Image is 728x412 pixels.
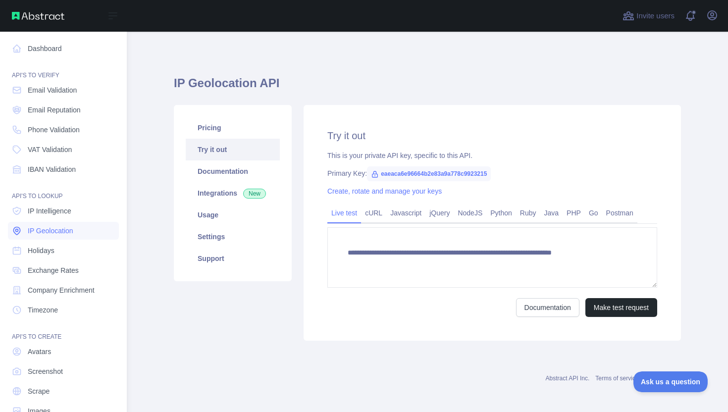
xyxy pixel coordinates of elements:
[621,8,676,24] button: Invite users
[327,187,442,195] a: Create, rotate and manage your keys
[8,321,119,341] div: API'S TO CREATE
[28,206,71,216] span: IP Intelligence
[8,160,119,178] a: IBAN Validation
[563,205,585,221] a: PHP
[8,382,119,400] a: Scrape
[361,205,386,221] a: cURL
[8,301,119,319] a: Timezone
[186,248,280,269] a: Support
[8,343,119,360] a: Avatars
[174,75,681,99] h1: IP Geolocation API
[516,205,540,221] a: Ruby
[8,101,119,119] a: Email Reputation
[486,205,516,221] a: Python
[8,261,119,279] a: Exchange Rates
[585,298,657,317] button: Make test request
[8,59,119,79] div: API'S TO VERIFY
[595,375,638,382] a: Terms of service
[425,205,454,221] a: jQuery
[546,375,590,382] a: Abstract API Inc.
[8,121,119,139] a: Phone Validation
[28,265,79,275] span: Exchange Rates
[516,298,579,317] a: Documentation
[28,305,58,315] span: Timezone
[186,139,280,160] a: Try it out
[186,204,280,226] a: Usage
[186,226,280,248] a: Settings
[8,202,119,220] a: IP Intelligence
[327,168,657,178] div: Primary Key:
[602,205,637,221] a: Postman
[540,205,563,221] a: Java
[454,205,486,221] a: NodeJS
[327,205,361,221] a: Live test
[8,40,119,57] a: Dashboard
[8,362,119,380] a: Screenshot
[28,347,51,357] span: Avatars
[636,10,675,22] span: Invite users
[28,105,81,115] span: Email Reputation
[28,145,72,154] span: VAT Validation
[243,189,266,199] span: New
[28,125,80,135] span: Phone Validation
[186,160,280,182] a: Documentation
[8,281,119,299] a: Company Enrichment
[8,222,119,240] a: IP Geolocation
[28,164,76,174] span: IBAN Validation
[327,151,657,160] div: This is your private API key, specific to this API.
[12,12,64,20] img: Abstract API
[28,285,95,295] span: Company Enrichment
[186,182,280,204] a: Integrations New
[28,386,50,396] span: Scrape
[8,242,119,259] a: Holidays
[8,81,119,99] a: Email Validation
[367,166,491,181] span: eaeaca6e96664b2e83a9a778c9923215
[633,371,708,392] iframe: Toggle Customer Support
[28,366,63,376] span: Screenshot
[8,141,119,158] a: VAT Validation
[28,226,73,236] span: IP Geolocation
[28,246,54,256] span: Holidays
[8,180,119,200] div: API'S TO LOOKUP
[585,205,602,221] a: Go
[386,205,425,221] a: Javascript
[186,117,280,139] a: Pricing
[28,85,77,95] span: Email Validation
[327,129,657,143] h2: Try it out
